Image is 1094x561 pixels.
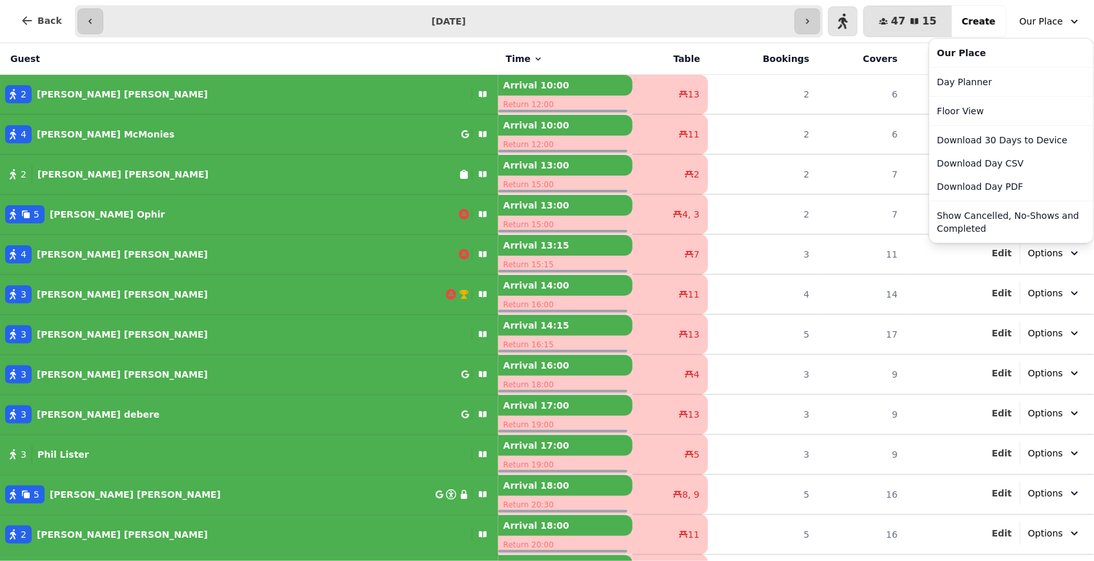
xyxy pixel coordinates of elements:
div: Our Place [929,38,1094,243]
button: Download 30 Days to Device [932,128,1091,152]
button: Download Day PDF [932,175,1091,198]
button: Download Day CSV [932,152,1091,175]
span: Our Place [1020,15,1063,28]
button: Our Place [1012,10,1089,33]
div: Our Place [932,41,1091,65]
a: Day Planner [932,70,1091,94]
button: Show Cancelled, No-Shows and Completed [932,204,1091,240]
a: Floor View [932,99,1091,123]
